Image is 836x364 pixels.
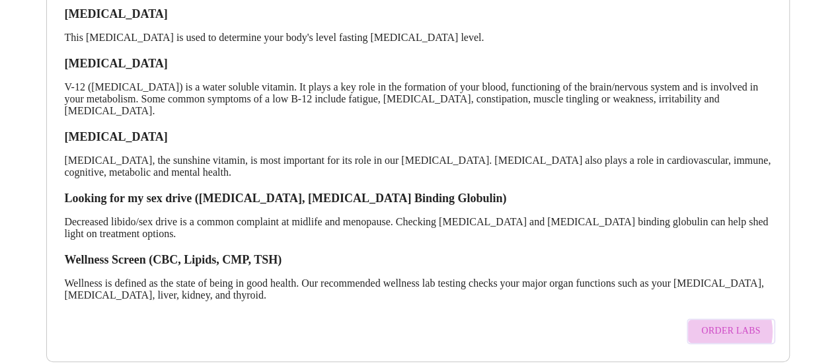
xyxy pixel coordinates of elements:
[64,216,771,240] p: Decreased libido/sex drive is a common complaint at midlife and menopause. Checking [MEDICAL_DATA...
[64,277,771,301] p: Wellness is defined as the state of being in good health. Our recommended wellness lab testing ch...
[64,253,771,267] h3: Wellness Screen (CBC, Lipids, CMP, TSH)
[64,57,771,71] h3: [MEDICAL_DATA]
[64,155,771,178] p: [MEDICAL_DATA], the sunshine vitamin, is most important for its role in our [MEDICAL_DATA]. [MEDI...
[64,130,771,144] h3: [MEDICAL_DATA]
[687,318,775,344] button: Order Labs
[64,81,771,117] p: V-12 ([MEDICAL_DATA]) is a water soluble vitamin. It plays a key role in the formation of your bl...
[64,32,771,44] p: This [MEDICAL_DATA] is used to determine your body's level fasting [MEDICAL_DATA] level.
[701,323,760,340] span: Order Labs
[64,7,771,21] h3: [MEDICAL_DATA]
[683,312,778,351] a: Order Labs
[64,192,771,205] h3: Looking for my sex drive ([MEDICAL_DATA], [MEDICAL_DATA] Binding Globulin)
